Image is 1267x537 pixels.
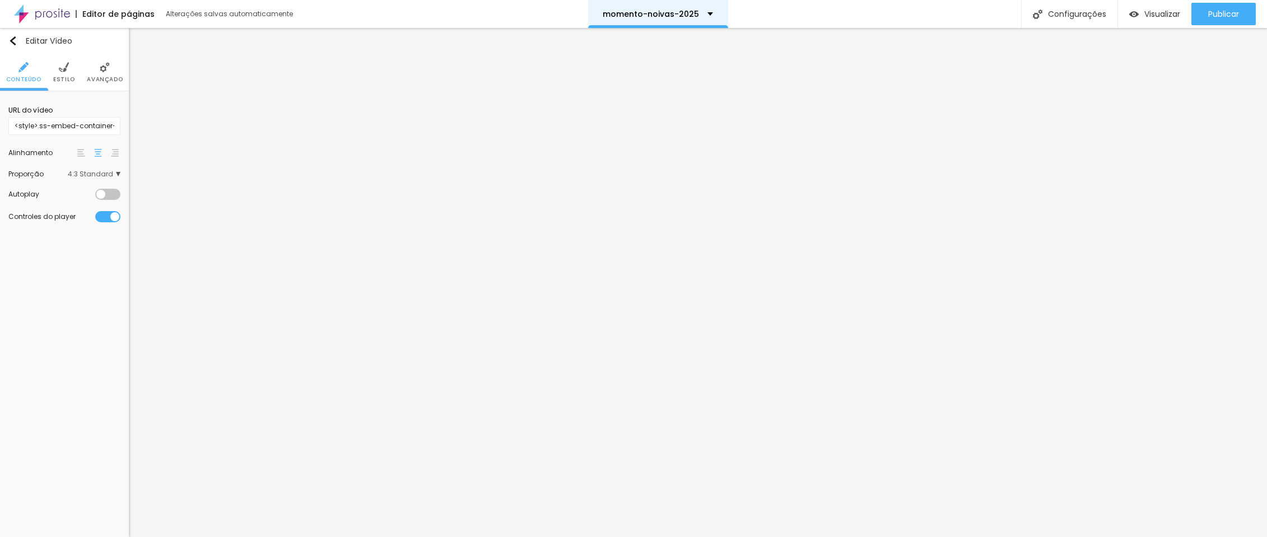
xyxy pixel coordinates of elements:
[59,62,69,72] img: Icone
[8,213,95,220] div: Controles do player
[1144,10,1180,18] span: Visualizar
[87,77,123,82] span: Avançado
[8,171,68,178] div: Proporção
[1129,10,1139,19] img: view-1.svg
[53,77,75,82] span: Estilo
[94,149,102,157] img: paragraph-center-align.svg
[1033,10,1042,19] img: Icone
[18,62,29,72] img: Icone
[8,105,120,115] div: URL do vídeo
[166,11,295,17] div: Alterações salvas automaticamente
[8,117,120,135] input: Youtube, Vimeo ou Dailymotion
[76,10,155,18] div: Editor de páginas
[77,149,85,157] img: paragraph-left-align.svg
[8,36,17,45] img: Icone
[111,149,119,157] img: paragraph-right-align.svg
[8,150,76,156] div: Alinhamento
[100,62,110,72] img: Icone
[1118,3,1191,25] button: Visualizar
[8,36,72,45] div: Editar Vídeo
[1191,3,1256,25] button: Publicar
[1208,10,1239,18] span: Publicar
[68,171,120,178] span: 4:3 Standard
[603,10,699,18] p: momento-noivas-2025
[129,28,1267,537] iframe: Editor
[8,191,95,198] div: Autoplay
[6,77,41,82] span: Conteúdo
